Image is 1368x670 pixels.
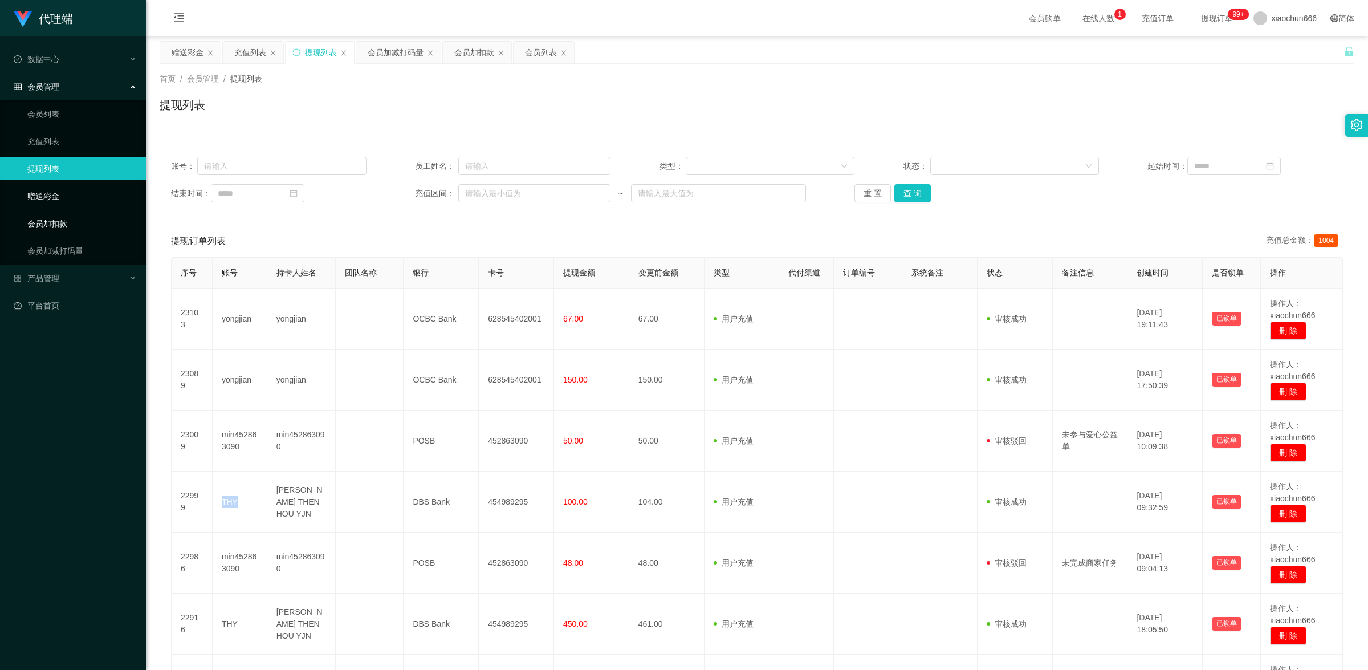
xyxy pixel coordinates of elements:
span: 审核成功 [987,314,1027,323]
span: 持卡人姓名 [276,268,316,277]
td: 22986 [172,533,213,594]
span: 150.00 [563,375,588,384]
p: 1 [1118,9,1122,20]
span: 卡号 [488,268,504,277]
span: 100.00 [563,497,588,506]
td: 628545402001 [479,350,554,411]
span: 账号： [171,160,197,172]
span: ~ [610,188,631,200]
td: DBS Bank [404,472,479,533]
td: 452863090 [479,411,554,472]
td: POSB [404,411,479,472]
i: 图标: close [427,50,434,56]
span: 变更前金额 [638,268,678,277]
span: 订单编号 [843,268,875,277]
i: 图标: sync [292,48,300,56]
span: 1004 [1314,234,1338,247]
span: 用户充值 [714,619,754,628]
span: 审核驳回 [987,558,1027,567]
span: 用户充值 [714,436,754,445]
span: 操作人：xiaochun666 [1270,604,1315,625]
span: 团队名称 [345,268,377,277]
span: 操作人：xiaochun666 [1270,543,1315,564]
td: THY [213,472,267,533]
td: [DATE] 09:04:13 [1127,533,1203,594]
td: min452863090 [213,533,267,594]
button: 删 除 [1270,383,1306,401]
button: 已锁单 [1212,434,1241,448]
td: 454989295 [479,594,554,655]
button: 删 除 [1270,566,1306,584]
td: [DATE] 17:50:39 [1127,350,1203,411]
span: 账号 [222,268,238,277]
td: yongjian [213,289,267,350]
i: 图标: close [560,50,567,56]
td: [DATE] 19:11:43 [1127,289,1203,350]
span: 首页 [160,74,176,83]
input: 请输入最大值为 [631,184,806,202]
td: 67.00 [629,289,705,350]
span: 提现订单 [1195,14,1239,22]
div: 充值总金额： [1266,234,1343,248]
span: 员工姓名： [415,160,458,172]
button: 已锁单 [1212,556,1241,570]
span: 类型 [714,268,730,277]
td: 22916 [172,594,213,655]
td: [PERSON_NAME] THEN HOU YJN [267,472,336,533]
span: / [180,74,182,83]
i: 图标: down [1085,163,1092,170]
span: 会员管理 [14,82,59,91]
span: 数据中心 [14,55,59,64]
td: yongjian [267,350,336,411]
span: 在线人数 [1077,14,1120,22]
td: min452863090 [267,533,336,594]
td: 22999 [172,472,213,533]
i: 图标: check-circle-o [14,55,22,63]
input: 请输入 [458,157,610,175]
div: 赠送彩金 [172,42,203,63]
div: 提现列表 [305,42,337,63]
td: 未参与爱心公益单 [1053,411,1128,472]
span: 序号 [181,268,197,277]
i: 图标: calendar [290,189,298,197]
span: 48.00 [563,558,583,567]
i: 图标: calendar [1266,162,1274,170]
span: 提现列表 [230,74,262,83]
i: 图标: menu-fold [160,1,198,37]
i: 图标: down [841,163,848,170]
span: 67.00 [563,314,583,323]
td: 23103 [172,289,213,350]
button: 查 询 [894,184,931,202]
span: 充值区间： [415,188,458,200]
span: 提现订单列表 [171,234,226,248]
td: [PERSON_NAME] THEN HOU YJN [267,594,336,655]
td: 未完成商家任务 [1053,533,1128,594]
span: / [223,74,226,83]
a: 充值列表 [27,130,137,153]
a: 代理端 [14,14,73,23]
td: min452863090 [213,411,267,472]
span: 用户充值 [714,375,754,384]
span: 操作人：xiaochun666 [1270,482,1315,503]
div: 会员列表 [525,42,557,63]
div: 充值列表 [234,42,266,63]
td: [DATE] 10:09:38 [1127,411,1203,472]
i: 图标: close [498,50,504,56]
a: 会员加扣款 [27,212,137,235]
span: 操作人：xiaochun666 [1270,421,1315,442]
i: 图标: close [270,50,276,56]
button: 已锁单 [1212,373,1241,387]
td: 23089 [172,350,213,411]
h1: 代理端 [39,1,73,37]
td: 23009 [172,411,213,472]
h1: 提现列表 [160,96,205,113]
i: 图标: global [1330,14,1338,22]
input: 请输入 [197,157,366,175]
span: 是否锁单 [1212,268,1244,277]
i: 图标: table [14,83,22,91]
a: 会员列表 [27,103,137,125]
button: 已锁单 [1212,312,1241,326]
span: 50.00 [563,436,583,445]
span: 状态： [903,160,930,172]
button: 已锁单 [1212,495,1241,509]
